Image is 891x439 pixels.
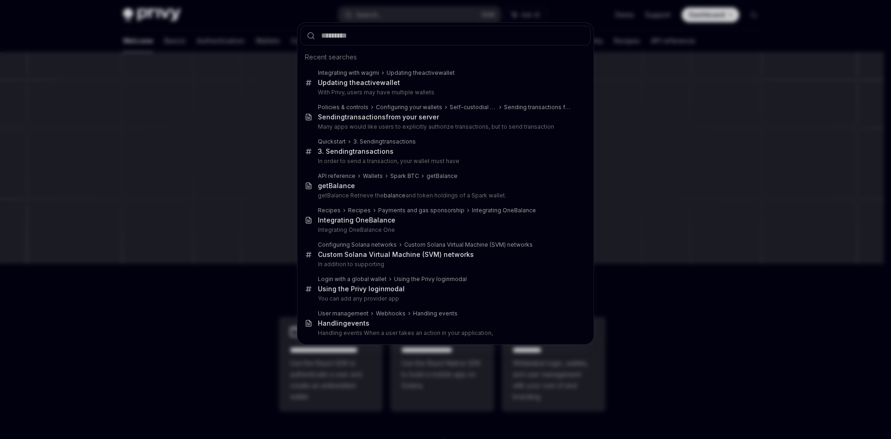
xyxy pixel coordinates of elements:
div: Webhooks [376,310,406,317]
p: You can add any provider app [318,295,571,302]
div: Handling events [413,310,458,317]
b: balance [384,192,406,199]
b: Balance [329,182,355,190]
div: Sending transactions from your server [504,104,571,111]
p: getBalance Retrieve the and token holdings of a Spark wallet. [318,192,571,199]
div: API reference [318,172,355,180]
div: Recipes [348,207,371,214]
div: Configuring your wallets [376,104,442,111]
div: Using the Privy login [318,285,405,293]
p: In order to send a transaction, your wallet must have [318,157,571,165]
div: Quickstart [318,138,346,145]
div: get [318,182,355,190]
b: transacti [382,138,406,145]
div: Handling [318,319,369,328]
b: transacti [353,147,381,155]
b: SVM [491,241,504,248]
span: Recent searches [305,52,357,62]
div: Spark BTC [390,172,419,180]
div: Self-custodial user wallets [450,104,497,111]
b: modal [450,275,467,282]
div: Custom Solana Virtual Machine ( ) networks [318,250,474,259]
div: Custom Solana Virtual Machine ( ) networks [404,241,533,249]
div: getBalance [426,172,458,180]
b: active [422,69,439,76]
div: Updating the wallet [318,79,400,87]
b: modal [385,285,405,293]
div: Recipes [318,207,341,214]
div: Integrating OneBalance [472,207,536,214]
div: User management [318,310,368,317]
div: Login with a global wallet [318,275,387,283]
div: Integrating with wagmi [318,69,379,77]
p: Many apps would like users to explicitly authorize transactions, but to send transaction [318,123,571,131]
p: Handling events When a user takes an action in your application, [318,329,571,337]
b: active [360,79,380,86]
p: In addition to supporting [318,261,571,268]
div: 3. Sending ons [318,147,394,156]
b: transactions [345,113,386,121]
div: Payments and gas sponsorship [378,207,465,214]
b: events [347,319,369,327]
p: Integrating OneBalance One [318,226,571,234]
div: Integrating One [318,216,395,224]
div: Updating the wallet [387,69,455,77]
div: Configuring Solana networks [318,241,397,249]
b: Balance [369,216,395,224]
div: Wallets [363,172,383,180]
div: 3. Sending ons [353,138,416,145]
div: Sending from your server [318,113,439,121]
div: Using the Privy login [394,275,467,283]
b: SVM [425,250,439,258]
p: With Privy, users may have multiple wallets [318,89,571,96]
div: Policies & controls [318,104,368,111]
